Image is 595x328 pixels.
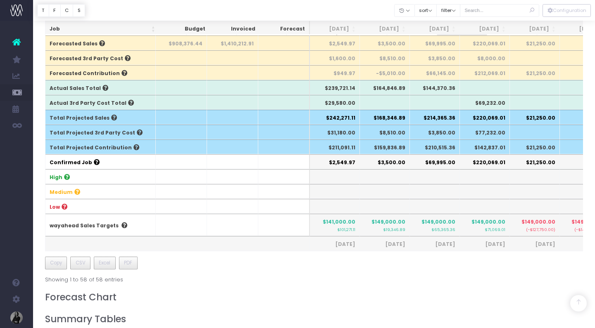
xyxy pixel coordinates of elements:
th: $8,510.00 [360,50,410,65]
th: Confirmed Job [45,154,156,169]
button: Configuration [543,4,591,17]
th: $8,510.00 [360,125,410,139]
th: $164,846.89 [360,80,410,95]
th: $159,836.89 [360,139,410,154]
th: $21,250.00 [510,154,560,169]
th: Budget [159,21,209,37]
th: $1,410,212.91 [207,35,258,50]
span: Excel [99,259,110,267]
th: Forecast [259,21,310,37]
th: $220,069.01 [460,35,510,50]
button: PDF [119,257,138,270]
h3: Forecast Chart [45,292,583,303]
span: $141,000.00 [323,218,355,226]
span: $149,000.00 [421,218,455,226]
span: $149,000.00 [371,218,405,226]
th: $8,000.00 [460,50,510,65]
th: Medium [45,184,156,199]
th: $21,250.00 [510,110,560,125]
button: F [49,4,61,17]
th: Jul 25: activate to sort column ascending [360,21,410,37]
th: $220,069.01 [460,154,510,169]
span: [DATE] [414,241,455,248]
th: $3,850.00 [410,50,460,65]
th: $2,549.97 [310,35,360,50]
button: sort [414,4,437,17]
th: $66,145.00 [410,65,460,80]
button: Excel [94,257,116,270]
th: Actual Sales Total [45,80,156,95]
th: Invoiced [209,21,259,37]
th: $908,376.44 [156,35,207,50]
th: $144,370.36 [410,80,460,95]
button: Copy [45,257,67,270]
th: Low [45,199,156,214]
th: $29,580.00 [310,95,360,110]
span: [DATE] [314,241,355,248]
div: Showing 1 to 58 of 58 entries [45,271,123,284]
th: Forecasted 3rd Party Cost [45,50,156,65]
span: [DATE] [514,241,555,248]
span: CSV [76,259,86,267]
th: $1,600.00 [310,50,360,65]
button: T [37,4,49,17]
button: C [60,4,74,17]
th: $949.97 [310,65,360,80]
th: $210,515.36 [410,139,460,154]
small: (-$127,750.00) [514,226,555,233]
small: $101,271.11 [337,226,355,232]
th: Aug 25: activate to sort column ascending [410,21,460,37]
th: $69,995.00 [410,154,460,169]
th: $69,232.00 [460,95,510,110]
th: $239,721.14 [310,80,360,95]
th: Job: activate to sort column ascending [45,21,159,37]
th: $214,365.36 [410,110,460,125]
th: High [45,169,156,184]
small: $71,069.01 [485,226,505,232]
div: Vertical button group [37,4,85,17]
th: $142,837.01 [460,139,510,154]
span: PDF [124,259,132,267]
div: Vertical button group [543,4,591,17]
img: images/default_profile_image.png [10,311,23,324]
th: Total Projected Contribution [45,139,156,154]
th: $2,549.97 [310,154,360,169]
th: Sep 25: activate to sort column ascending [460,21,510,37]
input: Search... [460,4,539,17]
span: Forecasted Sales [50,40,105,47]
th: $212,069.01 [460,65,510,80]
th: Oct 25: activate to sort column ascending [510,21,560,37]
th: Actual 3rd Party Cost Total [45,95,156,110]
th: $3,500.00 [360,154,410,169]
span: $149,000.00 [521,218,555,226]
button: S [73,4,85,17]
th: $168,346.89 [360,110,410,125]
span: Copy [50,259,62,267]
th: Total Projected Sales [45,110,156,125]
span: [DATE] [364,241,405,248]
button: filter [436,4,460,17]
th: $21,250.00 [510,35,560,50]
h3: Summary Tables [45,314,583,325]
a: wayahead Sales Targets [50,222,119,229]
th: $69,995.00 [410,35,460,50]
th: $3,500.00 [360,35,410,50]
th: $31,180.00 [310,125,360,139]
th: $220,069.01 [460,110,510,125]
th: $211,091.11 [310,139,360,154]
small: $19,346.89 [383,226,405,232]
th: $21,250.00 [510,65,560,80]
th: Forecasted Contribution [45,65,156,80]
th: $242,271.11 [310,110,360,125]
span: [DATE] [464,241,505,248]
th: $21,250.00 [510,139,560,154]
th: $77,232.00 [460,125,510,139]
th: Total Projected 3rd Party Cost [45,125,156,139]
small: $65,365.36 [431,226,455,232]
span: $149,000.00 [471,218,505,226]
button: CSV [70,257,90,270]
th: -$5,010.00 [360,65,410,80]
th: $3,850.00 [410,125,460,139]
th: Jun 25: activate to sort column ascending [310,21,360,37]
